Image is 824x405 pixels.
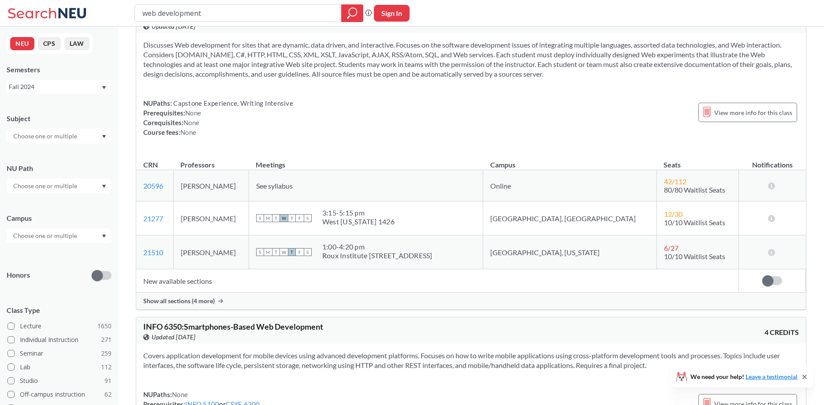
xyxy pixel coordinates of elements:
span: Capstone Experience, Writing Intensive [172,99,293,107]
th: Meetings [249,151,483,170]
section: Discusses Web development for sites that are dynamic, data driven, and interactive. Focuses on th... [143,40,799,79]
span: 271 [101,335,112,345]
div: NUPaths: Prerequisites: Corequisites: Course fees: [143,98,293,137]
span: 62 [104,390,112,399]
th: Seats [656,151,738,170]
button: Sign In [374,5,410,22]
span: W [280,214,288,222]
input: Choose one or multiple [9,181,83,191]
div: CRN [143,160,158,170]
span: See syllabus [256,182,293,190]
span: 91 [104,376,112,386]
th: Campus [483,151,656,170]
svg: magnifying glass [347,7,358,19]
svg: Dropdown arrow [102,86,106,89]
input: Choose one or multiple [9,131,83,141]
span: F [296,214,304,222]
span: We need your help! [690,374,798,380]
section: Covers application development for mobile devices using advanced development platforms. Focuses o... [143,351,799,370]
span: None [172,390,188,398]
div: 1:00 - 4:20 pm [322,242,433,251]
span: S [256,248,264,256]
span: Updated [DATE] [152,332,195,342]
span: T [288,248,296,256]
p: Honors [7,270,30,280]
button: LAW [64,37,89,50]
span: T [272,214,280,222]
svg: Dropdown arrow [102,185,106,188]
div: Dropdown arrow [7,228,112,243]
span: 112 [101,362,112,372]
span: 10/10 Waitlist Seats [664,218,725,227]
a: 21510 [143,248,163,256]
a: 20596 [143,182,163,190]
span: W [280,248,288,256]
input: Class, professor, course number, "phrase" [142,6,335,21]
div: Dropdown arrow [7,129,112,144]
span: Class Type [7,305,112,315]
div: NU Path [7,163,112,173]
label: Studio [7,375,112,386]
label: Individual Instruction [7,334,112,346]
button: CPS [38,37,61,50]
div: Campus [7,213,112,223]
label: Off-campus instruction [7,389,112,400]
div: Fall 2024 [9,82,101,92]
svg: Dropdown arrow [102,234,106,238]
a: Leave a testimonial [746,373,798,380]
td: [PERSON_NAME] [173,235,249,269]
div: Show all sections (4 more) [136,293,806,309]
span: Show all sections (4 more) [143,297,215,305]
div: Fall 2024Dropdown arrow [7,80,112,94]
span: T [272,248,280,256]
span: S [304,248,312,256]
td: [GEOGRAPHIC_DATA], [US_STATE] [483,235,656,269]
span: None [183,119,199,126]
span: F [296,248,304,256]
td: [PERSON_NAME] [173,170,249,201]
span: Updated [DATE] [152,22,195,31]
th: Notifications [739,151,806,170]
div: West [US_STATE] 1426 [322,217,395,226]
label: Seminar [7,348,112,359]
td: New available sections [136,269,739,293]
label: Lecture [7,320,112,332]
span: M [264,214,272,222]
span: T [288,214,296,222]
span: 12 / 30 [664,210,682,218]
span: 6 / 27 [664,244,679,252]
div: magnifying glass [341,4,363,22]
button: NEU [10,37,34,50]
span: 10/10 Waitlist Seats [664,252,725,260]
span: 1650 [97,321,112,331]
span: View more info for this class [714,107,792,118]
span: INFO 6350 : Smartphones-Based Web Development [143,322,323,331]
span: 259 [101,349,112,358]
label: Lab [7,361,112,373]
input: Choose one or multiple [9,230,83,241]
span: 80/80 Waitlist Seats [664,186,725,194]
span: M [264,248,272,256]
svg: Dropdown arrow [102,135,106,138]
th: Professors [173,151,249,170]
span: None [180,128,196,136]
span: 4 CREDITS [764,327,799,337]
span: S [304,214,312,222]
div: 3:15 - 5:15 pm [322,208,395,217]
div: Semesters [7,65,112,74]
span: None [185,109,201,117]
div: Roux Institute [STREET_ADDRESS] [322,251,433,260]
td: [PERSON_NAME] [173,201,249,235]
td: Online [483,170,656,201]
span: 42 / 112 [664,177,686,186]
div: Subject [7,114,112,123]
span: S [256,214,264,222]
div: Dropdown arrow [7,178,112,193]
a: 21277 [143,214,163,223]
td: [GEOGRAPHIC_DATA], [GEOGRAPHIC_DATA] [483,201,656,235]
